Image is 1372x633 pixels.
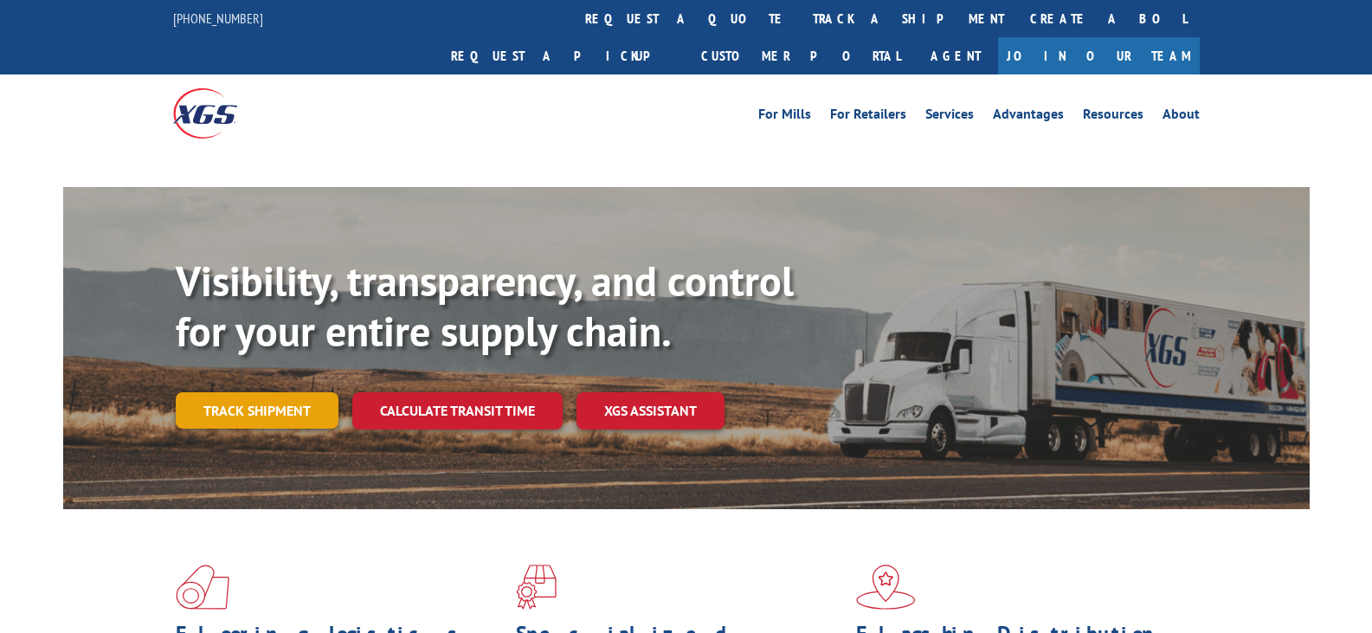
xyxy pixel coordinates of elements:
a: XGS ASSISTANT [576,392,725,430]
a: Resources [1083,107,1143,126]
img: xgs-icon-total-supply-chain-intelligence-red [176,565,229,610]
a: Advantages [993,107,1064,126]
a: Services [925,107,974,126]
b: Visibility, transparency, and control for your entire supply chain. [176,254,794,358]
a: For Mills [758,107,811,126]
img: xgs-icon-flagship-distribution-model-red [856,565,916,610]
img: xgs-icon-focused-on-flooring-red [516,565,557,610]
a: For Retailers [830,107,906,126]
a: Calculate transit time [352,392,563,430]
a: Agent [913,37,998,74]
a: [PHONE_NUMBER] [173,10,263,27]
a: Customer Portal [688,37,913,74]
a: Join Our Team [998,37,1200,74]
a: Request a pickup [438,37,688,74]
a: Track shipment [176,392,338,429]
a: About [1163,107,1200,126]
